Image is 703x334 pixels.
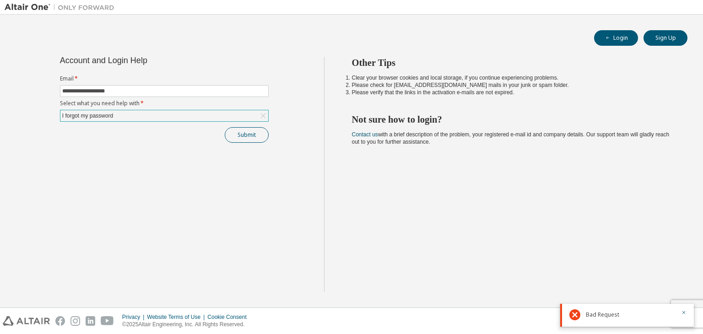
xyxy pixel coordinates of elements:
li: Clear your browser cookies and local storage, if you continue experiencing problems. [352,74,671,81]
div: Cookie Consent [207,313,252,321]
div: Privacy [122,313,147,321]
img: altair_logo.svg [3,316,50,326]
div: Website Terms of Use [147,313,207,321]
label: Select what you need help with [60,100,269,107]
img: youtube.svg [101,316,114,326]
p: © 2025 Altair Engineering, Inc. All Rights Reserved. [122,321,252,329]
label: Email [60,75,269,82]
button: Login [594,30,638,46]
img: linkedin.svg [86,316,95,326]
button: Sign Up [644,30,687,46]
h2: Other Tips [352,57,671,69]
li: Please check for [EMAIL_ADDRESS][DOMAIN_NAME] mails in your junk or spam folder. [352,81,671,89]
span: Bad Request [586,311,619,318]
img: Altair One [5,3,119,12]
img: facebook.svg [55,316,65,326]
h2: Not sure how to login? [352,113,671,125]
a: Contact us [352,131,378,138]
li: Please verify that the links in the activation e-mails are not expired. [352,89,671,96]
img: instagram.svg [70,316,80,326]
span: with a brief description of the problem, your registered e-mail id and company details. Our suppo... [352,131,670,145]
div: I forgot my password [60,110,268,121]
div: Account and Login Help [60,57,227,64]
div: I forgot my password [61,111,114,121]
button: Submit [225,127,269,143]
